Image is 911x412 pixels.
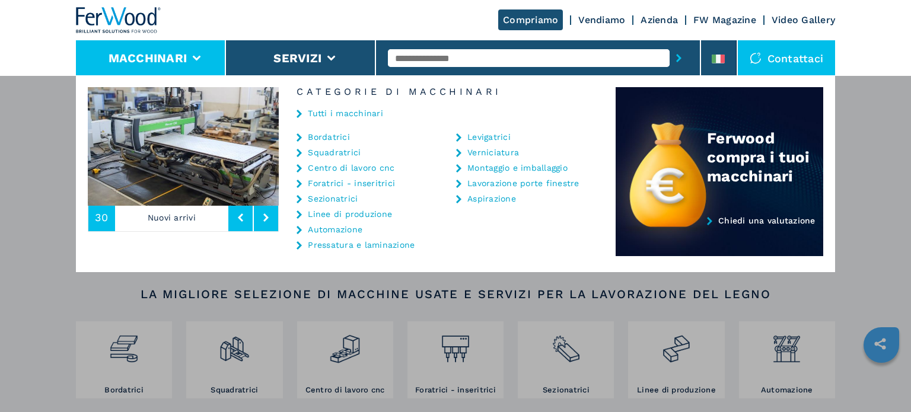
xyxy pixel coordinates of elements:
p: Nuovi arrivi [115,204,229,231]
a: Montaggio e imballaggio [467,164,568,172]
a: Foratrici - inseritrici [308,179,395,187]
button: submit-button [670,44,688,72]
img: Ferwood [76,7,161,33]
a: Centro di lavoro cnc [308,164,394,172]
a: Automazione [308,225,362,234]
a: FW Magazine [693,14,756,25]
button: Macchinari [109,51,187,65]
a: Video Gallery [772,14,835,25]
a: Vendiamo [578,14,625,25]
a: Chiedi una valutazione [616,216,823,257]
a: Aspirazione [467,194,516,203]
div: Contattaci [738,40,836,76]
h6: Categorie di Macchinari [279,87,616,97]
a: Levigatrici [467,133,511,141]
a: Lavorazione porte finestre [467,179,579,187]
img: image [88,87,279,206]
a: Linee di produzione [308,210,392,218]
button: Servizi [273,51,321,65]
a: Tutti i macchinari [308,109,383,117]
a: Azienda [641,14,678,25]
a: Squadratrici [308,148,361,157]
a: Sezionatrici [308,194,358,203]
img: image [279,87,470,206]
a: Compriamo [498,9,563,30]
a: Pressatura e laminazione [308,241,415,249]
a: Verniciatura [467,148,519,157]
span: 30 [95,212,109,223]
a: Bordatrici [308,133,350,141]
img: Contattaci [750,52,762,64]
div: Ferwood compra i tuoi macchinari [707,129,823,186]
